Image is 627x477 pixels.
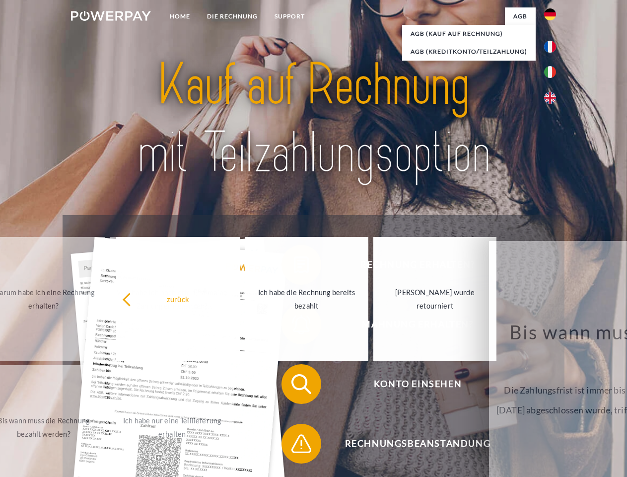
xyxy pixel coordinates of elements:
[161,7,199,25] a: Home
[71,11,151,21] img: logo-powerpay-white.svg
[505,7,536,25] a: agb
[544,66,556,78] img: it
[266,7,313,25] a: SUPPORT
[251,286,362,313] div: Ich habe die Rechnung bereits bezahlt
[379,286,491,313] div: [PERSON_NAME] wurde retourniert
[289,431,314,456] img: qb_warning.svg
[95,48,532,190] img: title-powerpay_de.svg
[122,292,234,306] div: zurück
[289,372,314,397] img: qb_search.svg
[116,414,228,441] div: Ich habe nur eine Teillieferung erhalten
[296,364,539,404] span: Konto einsehen
[402,25,536,43] a: AGB (Kauf auf Rechnung)
[544,8,556,20] img: de
[296,424,539,464] span: Rechnungsbeanstandung
[402,43,536,61] a: AGB (Kreditkonto/Teilzahlung)
[281,424,540,464] button: Rechnungsbeanstandung
[281,364,540,404] button: Konto einsehen
[199,7,266,25] a: DIE RECHNUNG
[544,41,556,53] img: fr
[544,92,556,104] img: en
